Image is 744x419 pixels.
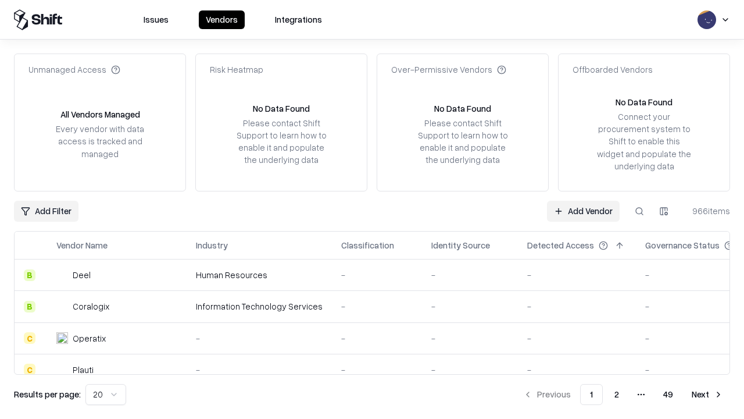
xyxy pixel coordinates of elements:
div: C [24,332,35,344]
div: - [527,269,627,281]
div: Unmanaged Access [28,63,120,76]
div: No Data Found [616,96,673,108]
button: Add Filter [14,201,78,222]
img: Plauti [56,364,68,375]
div: - [431,364,509,376]
a: Add Vendor [547,201,620,222]
div: Information Technology Services [196,300,323,313]
button: Issues [137,10,176,29]
div: - [431,269,509,281]
div: Please contact Shift Support to learn how to enable it and populate the underlying data [233,117,330,166]
button: 2 [605,384,628,405]
div: Operatix [73,332,106,345]
img: Deel [56,269,68,281]
div: Detected Access [527,239,594,251]
div: Governance Status [645,239,720,251]
div: - [196,364,323,376]
div: - [527,332,627,345]
div: Human Resources [196,269,323,281]
div: No Data Found [434,102,491,115]
div: - [196,332,323,345]
div: - [431,332,509,345]
div: - [527,364,627,376]
div: B [24,301,35,313]
button: 49 [654,384,682,405]
div: Offboarded Vendors [573,63,653,76]
div: Deel [73,269,91,281]
div: Please contact Shift Support to learn how to enable it and populate the underlying data [414,117,511,166]
div: - [341,269,413,281]
div: All Vendors Managed [60,108,140,120]
button: Integrations [268,10,329,29]
div: Risk Heatmap [210,63,263,76]
div: Over-Permissive Vendors [391,63,506,76]
button: Next [685,384,730,405]
div: Connect your procurement system to Shift to enable this widget and populate the underlying data [596,111,692,172]
div: No Data Found [253,102,310,115]
div: Industry [196,239,228,251]
div: Vendor Name [56,239,108,251]
div: - [431,300,509,313]
div: Every vendor with data access is tracked and managed [52,123,148,159]
button: 1 [580,384,603,405]
div: - [341,364,413,376]
div: Plauti [73,364,94,376]
p: Results per page: [14,388,81,400]
div: - [341,332,413,345]
div: Coralogix [73,300,109,313]
img: Operatix [56,332,68,344]
img: Coralogix [56,301,68,313]
div: Classification [341,239,394,251]
div: - [341,300,413,313]
div: B [24,269,35,281]
div: Identity Source [431,239,490,251]
nav: pagination [516,384,730,405]
div: C [24,364,35,375]
div: - [527,300,627,313]
button: Vendors [199,10,245,29]
div: 966 items [684,205,730,217]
